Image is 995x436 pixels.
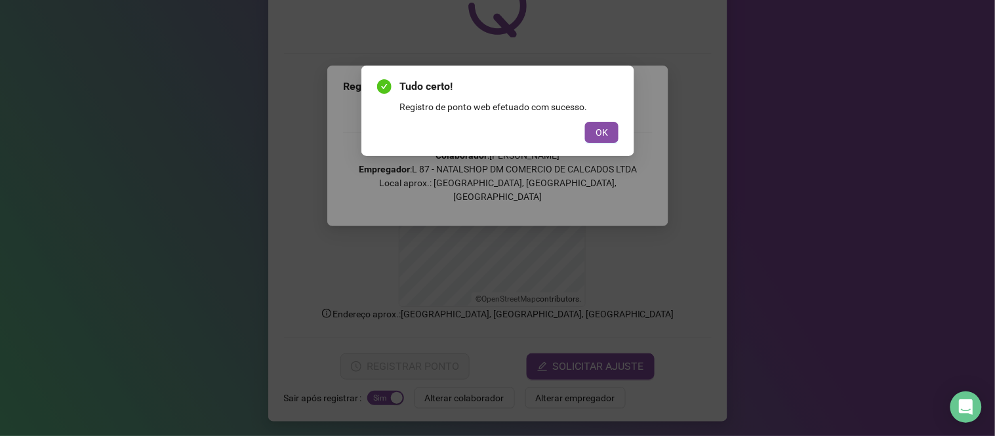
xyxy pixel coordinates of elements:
[399,79,619,94] span: Tudo certo!
[399,100,619,114] div: Registro de ponto web efetuado com sucesso.
[377,79,392,94] span: check-circle
[950,391,982,423] div: Open Intercom Messenger
[596,125,608,140] span: OK
[585,122,619,143] button: OK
